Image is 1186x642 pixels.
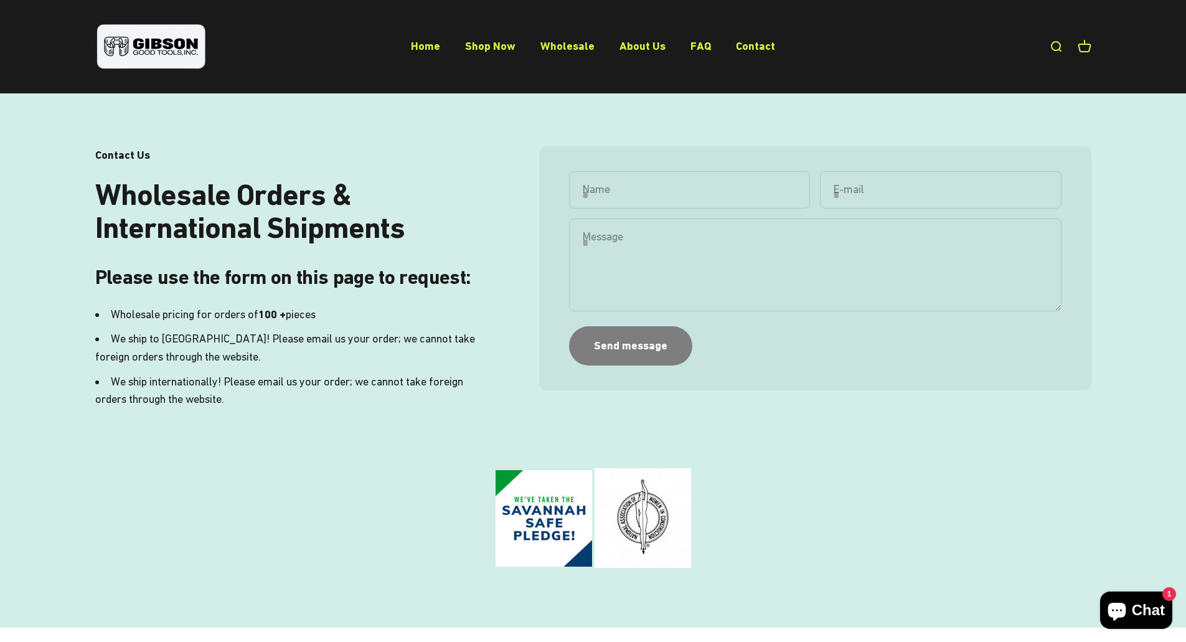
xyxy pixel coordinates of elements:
inbox-online-store-chat: Shopify online store chat [1096,592,1176,632]
button: Send message [569,326,692,366]
p: Contact Us [95,146,489,164]
a: Home [411,39,440,52]
a: Contact [736,39,775,52]
li: We ship internationally! Please email us your order; we cannot take foreign orders through the we... [95,373,489,409]
a: Wholesale [540,39,595,52]
strong: 100 + [258,308,286,321]
img: SavannahSafe_website_square_160x160_6505c9dc-42f0-49a7-8517-192ef21b957c.jpg [496,470,592,567]
li: We ship to [GEOGRAPHIC_DATA]! Please email us your order; we cannot take foreign orders through t... [95,330,489,366]
li: Wholesale pricing for orders of pieces [95,306,489,324]
a: FAQ [690,39,711,52]
h4: Please use the form on this page to request: [95,265,489,291]
a: Shop Now [465,39,515,52]
img: Thomas Supplier [595,468,691,568]
h2: Wholesale Orders & International Shipments [95,179,489,245]
div: Send message [594,337,667,355]
a: About Us [619,39,666,52]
